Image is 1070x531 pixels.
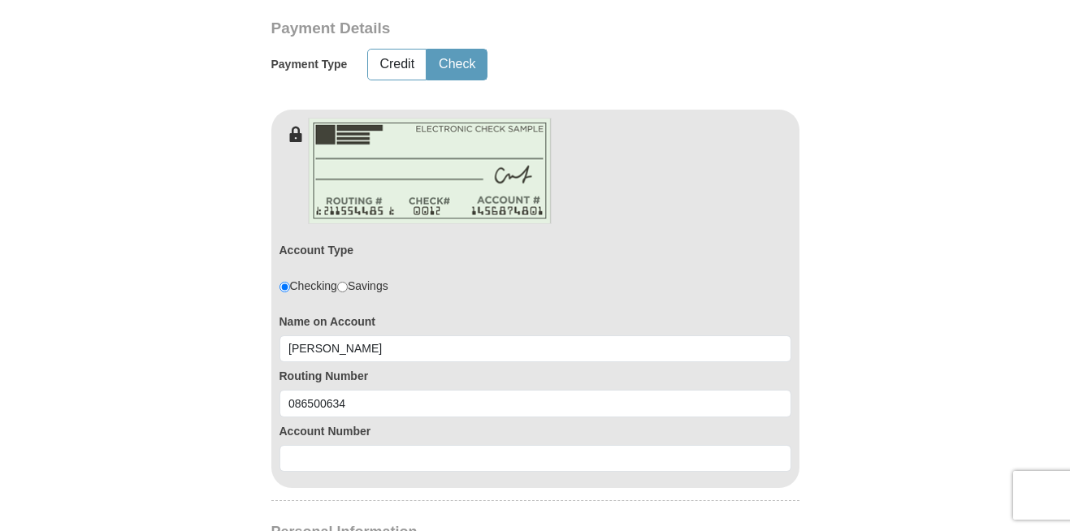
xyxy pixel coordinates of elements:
label: Routing Number [279,368,791,384]
h5: Payment Type [271,58,348,71]
div: Checking Savings [279,278,388,294]
label: Account Type [279,242,354,258]
label: Name on Account [279,313,791,330]
button: Credit [368,50,426,80]
h3: Payment Details [271,19,686,38]
label: Account Number [279,423,791,439]
button: Check [427,50,487,80]
img: check-en.png [308,118,552,224]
